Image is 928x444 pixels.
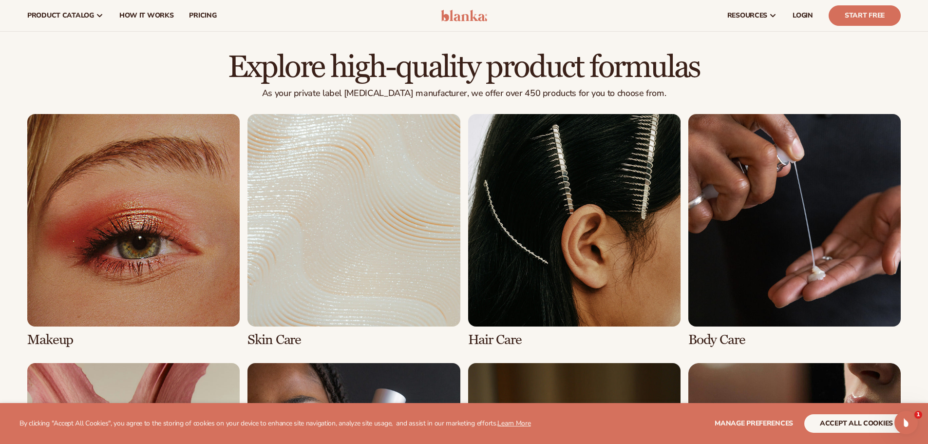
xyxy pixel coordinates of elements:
[829,5,901,26] a: Start Free
[441,10,487,21] img: logo
[27,51,901,84] h2: Explore high-quality product formulas
[119,12,174,19] span: How It Works
[715,414,793,433] button: Manage preferences
[27,88,901,99] p: As your private label [MEDICAL_DATA] manufacturer, we offer over 450 products for you to choose f...
[715,419,793,428] span: Manage preferences
[793,12,813,19] span: LOGIN
[727,12,767,19] span: resources
[27,114,240,347] div: 1 / 8
[688,332,901,347] h3: Body Care
[189,12,216,19] span: pricing
[804,414,909,433] button: accept all cookies
[19,420,531,428] p: By clicking "Accept All Cookies", you agree to the storing of cookies on your device to enhance s...
[468,332,681,347] h3: Hair Care
[688,114,901,347] div: 4 / 8
[27,12,94,19] span: product catalog
[247,332,460,347] h3: Skin Care
[497,419,530,428] a: Learn More
[247,114,460,347] div: 2 / 8
[468,114,681,347] div: 3 / 8
[27,332,240,347] h3: Makeup
[914,411,922,419] span: 1
[894,411,918,434] iframe: Intercom live chat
